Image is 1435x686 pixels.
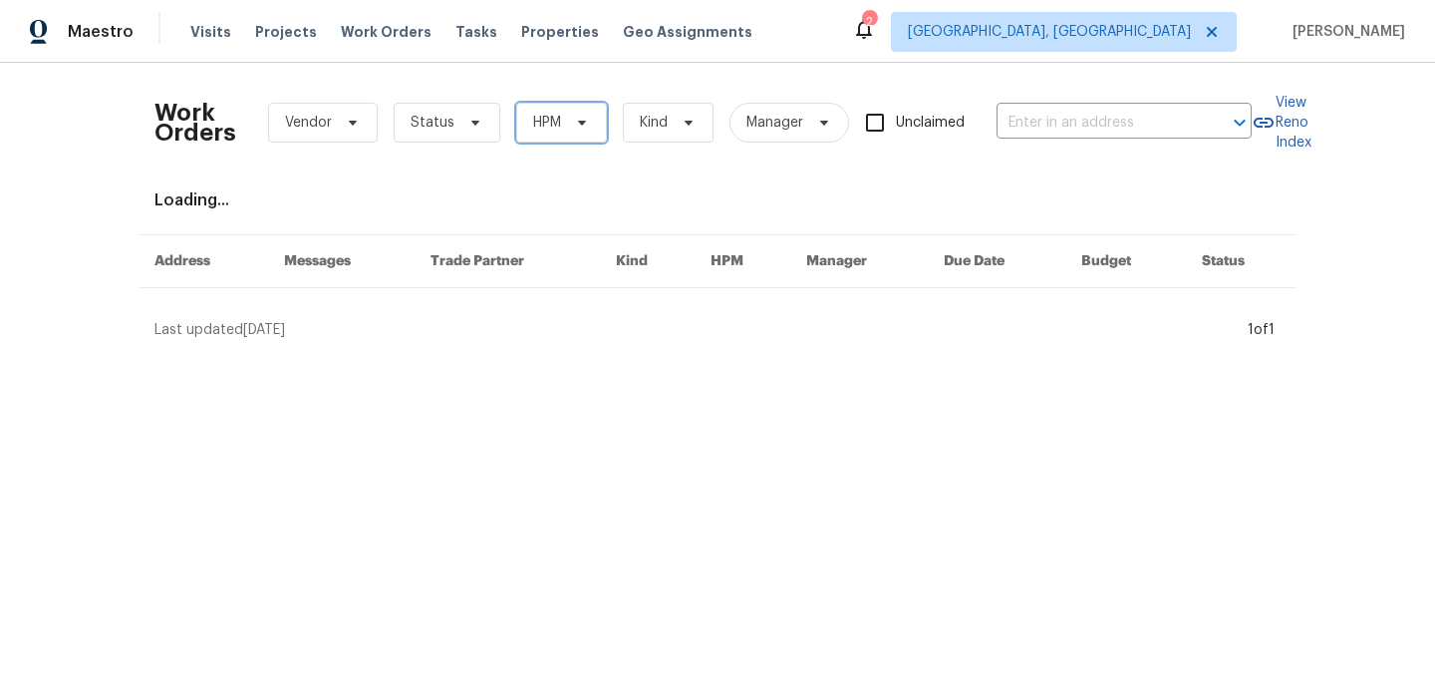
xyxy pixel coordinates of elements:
[997,108,1196,139] input: Enter in an address
[154,190,1281,210] div: Loading...
[255,22,317,42] span: Projects
[1065,235,1186,288] th: Budget
[139,235,268,288] th: Address
[640,113,668,133] span: Kind
[896,113,965,134] span: Unclaimed
[746,113,803,133] span: Manager
[1285,22,1405,42] span: [PERSON_NAME]
[1248,320,1275,340] div: 1 of 1
[415,235,601,288] th: Trade Partner
[285,113,332,133] span: Vendor
[68,22,134,42] span: Maestro
[908,22,1191,42] span: [GEOGRAPHIC_DATA], [GEOGRAPHIC_DATA]
[600,235,695,288] th: Kind
[623,22,752,42] span: Geo Assignments
[190,22,231,42] span: Visits
[928,235,1065,288] th: Due Date
[154,103,236,143] h2: Work Orders
[790,235,928,288] th: Manager
[154,320,1242,340] div: Last updated
[268,235,415,288] th: Messages
[411,113,454,133] span: Status
[695,235,790,288] th: HPM
[533,113,561,133] span: HPM
[341,22,431,42] span: Work Orders
[1252,93,1311,153] a: View Reno Index
[455,25,497,39] span: Tasks
[243,323,285,337] span: [DATE]
[862,12,876,32] div: 2
[1186,235,1296,288] th: Status
[1226,109,1254,137] button: Open
[521,22,599,42] span: Properties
